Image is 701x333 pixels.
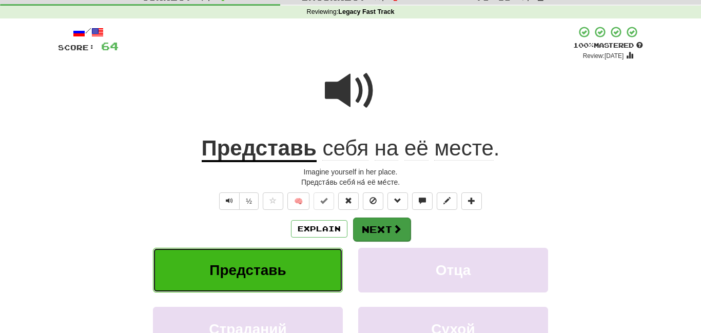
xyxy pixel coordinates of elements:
[404,136,429,161] span: её
[317,136,500,161] span: .
[263,192,283,210] button: Favorite sentence (alt+f)
[573,41,594,49] span: 100 %
[461,192,482,210] button: Add to collection (alt+a)
[239,192,259,210] button: ½
[101,40,119,52] span: 64
[412,192,433,210] button: Discuss sentence (alt+u)
[153,248,343,292] button: Представь
[358,248,548,292] button: Отца
[434,136,493,161] span: месте
[436,262,471,278] span: Отца
[58,43,95,52] span: Score:
[583,52,624,60] small: Review: [DATE]
[338,8,394,15] strong: Legacy Fast Track
[217,192,259,210] div: Text-to-speech controls
[387,192,408,210] button: Grammar (alt+g)
[353,218,411,241] button: Next
[58,26,119,38] div: /
[202,136,317,162] u: Представь
[287,192,309,210] button: 🧠
[58,167,643,177] div: Imagine yourself in her place.
[291,220,347,238] button: Explain
[573,41,643,50] div: Mastered
[437,192,457,210] button: Edit sentence (alt+d)
[322,136,368,161] span: себя
[209,262,286,278] span: Представь
[375,136,399,161] span: на
[363,192,383,210] button: Ignore sentence (alt+i)
[314,192,334,210] button: Set this sentence to 100% Mastered (alt+m)
[219,192,240,210] button: Play sentence audio (ctl+space)
[338,192,359,210] button: Reset to 0% Mastered (alt+r)
[58,177,643,187] div: Предста́вь себя́ на́ её ме́сте.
